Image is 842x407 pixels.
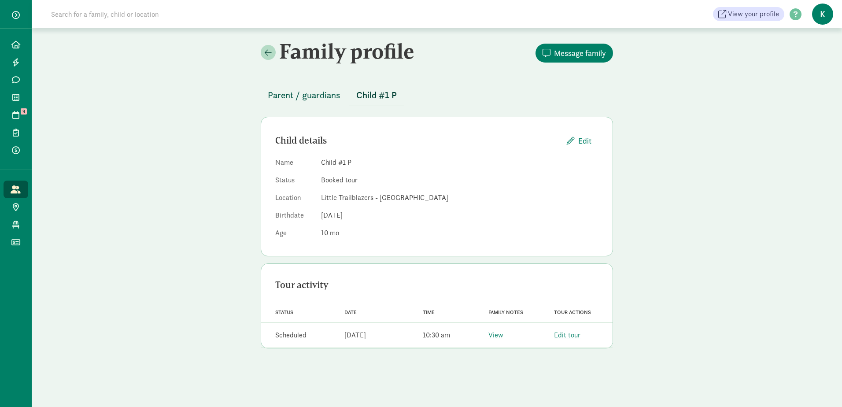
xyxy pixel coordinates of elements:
div: [DATE] [344,330,366,340]
button: Edit [560,131,598,150]
dd: Booked tour [321,175,598,185]
span: Edit [578,135,591,147]
a: Parent / guardians [261,90,347,100]
a: Child #1 P [349,90,404,100]
span: Parent / guardians [268,88,340,102]
div: Tour activity [275,278,598,292]
span: Family notes [488,309,523,315]
dt: Name [275,157,314,171]
a: 9 [4,106,28,124]
input: Search for a family, child or location [46,5,293,23]
dt: Location [275,192,314,207]
span: Status [275,309,293,315]
span: Time [423,309,435,315]
dt: Birthdate [275,210,314,224]
iframe: Chat Widget [798,365,842,407]
span: View your profile [728,9,779,19]
div: Child details [275,133,560,148]
span: 10 [321,228,339,237]
h2: Family profile [261,39,435,63]
button: Message family [535,44,613,63]
dt: Status [275,175,314,189]
a: Edit tour [554,330,580,340]
span: [DATE] [321,211,343,220]
dd: Child #1 P [321,157,598,168]
span: Child #1 P [356,88,397,102]
div: 10:30 am [423,330,450,340]
button: Parent / guardians [261,85,347,106]
span: K [812,4,833,25]
dt: Age [275,228,314,242]
div: Scheduled [275,330,307,340]
dd: Little Trailblazers - [GEOGRAPHIC_DATA] [321,192,598,203]
span: 9 [21,108,27,115]
span: Tour actions [554,309,591,315]
a: View your profile [713,7,784,21]
button: Child #1 P [349,85,404,106]
span: Date [344,309,357,315]
span: Message family [554,47,606,59]
a: View [488,330,503,340]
